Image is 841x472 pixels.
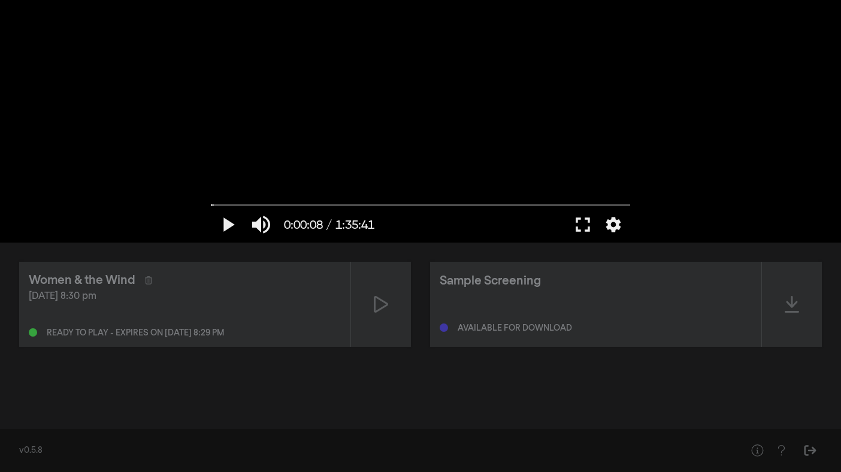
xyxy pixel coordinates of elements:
button: Help [769,438,793,462]
button: Help [745,438,769,462]
button: More settings [600,207,627,243]
div: Sample Screening [440,272,541,290]
button: Sign Out [798,438,822,462]
div: Women & the Wind [29,271,135,289]
div: Available for download [458,324,572,332]
button: 0:00:08 / 1:35:41 [278,207,380,243]
button: Play [211,207,244,243]
div: v0.5.8 [19,444,721,457]
div: [DATE] 8:30 pm [29,289,341,304]
button: Mute [244,207,278,243]
button: Full screen [566,207,600,243]
div: Ready to play - expires on [DATE] 8:29 pm [47,329,224,337]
